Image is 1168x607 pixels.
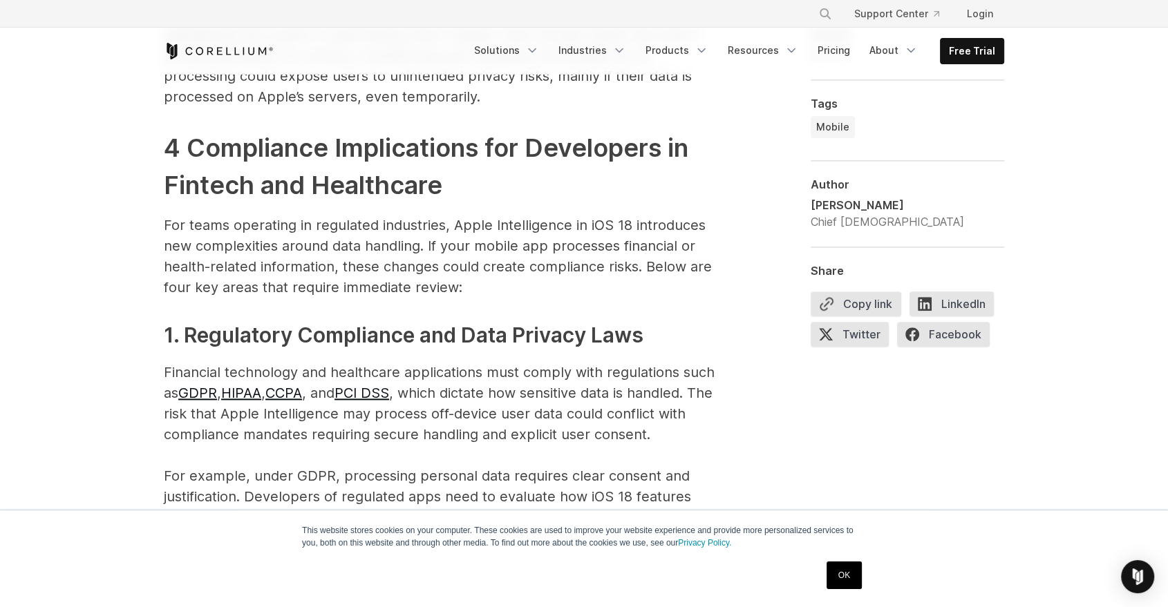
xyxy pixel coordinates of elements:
a: Corellium Home [164,43,274,59]
h2: 4 Compliance Implications for Developers in Fintech and Healthcare [164,129,717,204]
span: Mobile [816,121,849,135]
div: [PERSON_NAME] [811,197,964,214]
span: Twitter [811,322,889,347]
a: Facebook [897,322,998,353]
a: Privacy Policy. [678,538,731,548]
a: Industries [550,38,634,63]
a: GDPR [178,385,217,401]
div: Author [811,178,1004,192]
div: Navigation Menu [466,38,1004,64]
div: Chief [DEMOGRAPHIC_DATA] [811,214,964,231]
div: Open Intercom Messenger [1121,560,1154,593]
a: LinkedIn [910,292,1002,322]
button: Search [813,1,838,26]
a: Products [637,38,717,63]
a: PCI DSS [335,385,389,401]
p: This website stores cookies on your computer. These cookies are used to improve your website expe... [302,524,866,549]
a: Free Trial [941,39,1004,64]
div: Navigation Menu [802,1,1004,26]
a: CCPA [265,385,302,401]
div: Tags [811,97,1004,111]
a: Pricing [809,38,858,63]
p: For teams operating in regulated industries, Apple Intelligence in iOS 18 introduces new complexi... [164,215,717,298]
a: Twitter [811,322,897,353]
a: HIPAA [221,385,261,401]
a: Solutions [466,38,547,63]
span: LinkedIn [910,292,994,317]
strong: 1. Regulatory Compliance and Data Privacy Laws [164,322,643,347]
span: Facebook [897,322,990,347]
a: Support Center [843,1,950,26]
a: About [861,38,926,63]
p: Financial technology and healthcare applications must comply with regulations such as , , , and ,... [164,362,717,569]
div: Share [811,264,1004,278]
a: Login [956,1,1004,26]
a: OK [827,561,862,589]
a: Resources [719,38,807,63]
button: Copy link [811,292,901,317]
a: Mobile [811,117,855,139]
